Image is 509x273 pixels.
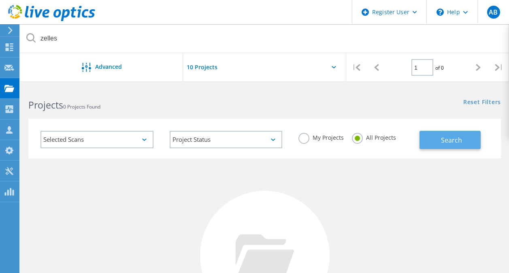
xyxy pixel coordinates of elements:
button: Search [420,131,481,149]
span: 0 Projects Found [63,103,100,110]
label: My Projects [298,133,344,141]
span: AB [489,9,498,15]
div: Selected Scans [40,131,153,148]
span: of 0 [435,64,444,71]
b: Projects [28,98,63,111]
span: Search [441,136,462,145]
div: | [346,53,366,82]
a: Reset Filters [463,99,501,106]
label: All Projects [352,133,396,141]
svg: \n [437,9,444,16]
div: | [489,53,509,82]
div: Project Status [170,131,283,148]
span: Advanced [95,64,122,70]
a: Live Optics Dashboard [8,17,95,23]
